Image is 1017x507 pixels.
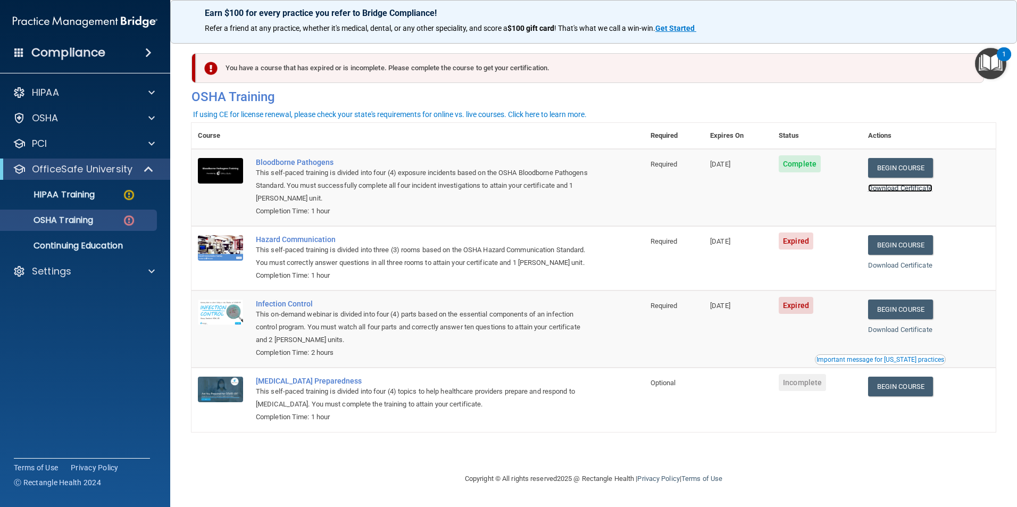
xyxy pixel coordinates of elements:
div: Completion Time: 1 hour [256,411,591,423]
img: PMB logo [13,11,157,32]
h4: OSHA Training [191,89,996,104]
span: Required [651,302,678,310]
img: exclamation-circle-solid-danger.72ef9ffc.png [204,62,218,75]
div: This self-paced training is divided into four (4) exposure incidents based on the OSHA Bloodborne... [256,167,591,205]
div: 1 [1002,54,1006,68]
span: [DATE] [710,160,730,168]
span: Required [651,237,678,245]
a: OSHA [13,112,155,124]
a: Get Started [655,24,696,32]
p: Earn $100 for every practice you refer to Bridge Compliance! [205,8,982,18]
p: PCI [32,137,47,150]
div: Important message for [US_STATE] practices [816,356,944,363]
span: ! That's what we call a win-win. [554,24,655,32]
a: Privacy Policy [637,475,679,483]
a: [MEDICAL_DATA] Preparedness [256,377,591,385]
h4: Compliance [31,45,105,60]
div: You have a course that has expired or is incomplete. Please complete the course to get your certi... [196,53,984,83]
a: Infection Control [256,300,591,308]
strong: $100 gift card [507,24,554,32]
div: Completion Time: 1 hour [256,205,591,218]
a: Bloodborne Pathogens [256,158,591,167]
a: Terms of Use [14,462,58,473]
div: This on-demand webinar is divided into four (4) parts based on the essential components of an inf... [256,308,591,346]
a: Begin Course [868,377,933,396]
th: Actions [862,123,996,149]
button: Open Resource Center, 1 new notification [975,48,1006,79]
img: danger-circle.6113f641.png [122,214,136,227]
a: Settings [13,265,155,278]
span: Refer a friend at any practice, whether it's medical, dental, or any other speciality, and score a [205,24,507,32]
a: Begin Course [868,158,933,178]
button: Read this if you are a dental practitioner in the state of CA [815,354,946,365]
th: Required [644,123,704,149]
p: HIPAA Training [7,189,95,200]
p: Continuing Education [7,240,152,251]
span: Incomplete [779,374,826,391]
span: Optional [651,379,676,387]
button: If using CE for license renewal, please check your state's requirements for online vs. live cours... [191,109,588,120]
span: Required [651,160,678,168]
span: Ⓒ Rectangle Health 2024 [14,477,101,488]
p: OfficeSafe University [32,163,132,176]
p: Settings [32,265,71,278]
img: warning-circle.0cc9ac19.png [122,188,136,202]
a: Privacy Policy [71,462,119,473]
div: This self-paced training is divided into four (4) topics to help healthcare providers prepare and... [256,385,591,411]
a: HIPAA [13,86,155,99]
div: Copyright © All rights reserved 2025 @ Rectangle Health | | [399,462,788,496]
div: Completion Time: 2 hours [256,346,591,359]
a: Begin Course [868,300,933,319]
span: Complete [779,155,821,172]
p: HIPAA [32,86,59,99]
th: Expires On [704,123,772,149]
a: Download Certificate [868,184,932,192]
th: Course [191,123,249,149]
div: If using CE for license renewal, please check your state's requirements for online vs. live cours... [193,111,587,118]
div: Completion Time: 1 hour [256,269,591,282]
div: This self-paced training is divided into three (3) rooms based on the OSHA Hazard Communication S... [256,244,591,269]
span: [DATE] [710,237,730,245]
a: OfficeSafe University [13,163,154,176]
a: PCI [13,137,155,150]
span: [DATE] [710,302,730,310]
a: Download Certificate [868,326,932,334]
th: Status [772,123,862,149]
span: Expired [779,297,813,314]
a: Begin Course [868,235,933,255]
p: OSHA [32,112,59,124]
a: Terms of Use [681,475,722,483]
a: Hazard Communication [256,235,591,244]
span: Expired [779,232,813,250]
strong: Get Started [655,24,695,32]
a: Download Certificate [868,261,932,269]
p: OSHA Training [7,215,93,226]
